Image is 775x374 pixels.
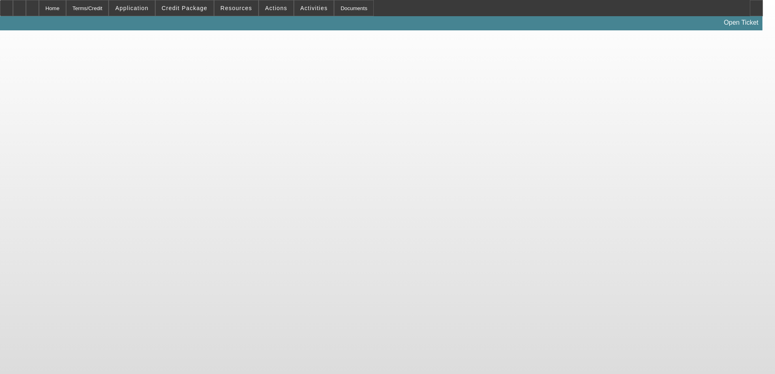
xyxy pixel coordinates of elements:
button: Credit Package [156,0,214,16]
button: Application [109,0,154,16]
button: Actions [259,0,293,16]
span: Application [115,5,148,11]
span: Actions [265,5,287,11]
button: Activities [294,0,334,16]
a: Open Ticket [721,16,762,30]
span: Activities [300,5,328,11]
button: Resources [214,0,258,16]
span: Credit Package [162,5,208,11]
span: Resources [221,5,252,11]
